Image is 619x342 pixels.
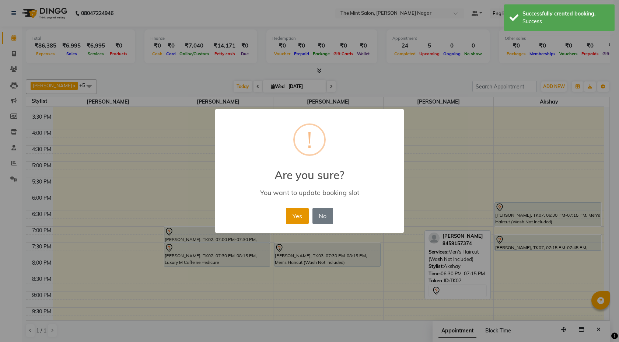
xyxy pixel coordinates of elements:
[522,18,609,25] div: Success
[522,10,609,18] div: Successfully created booking.
[215,160,404,182] h2: Are you sure?
[286,208,308,224] button: Yes
[312,208,333,224] button: No
[226,188,393,197] div: You want to update booking slot
[307,125,312,154] div: !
